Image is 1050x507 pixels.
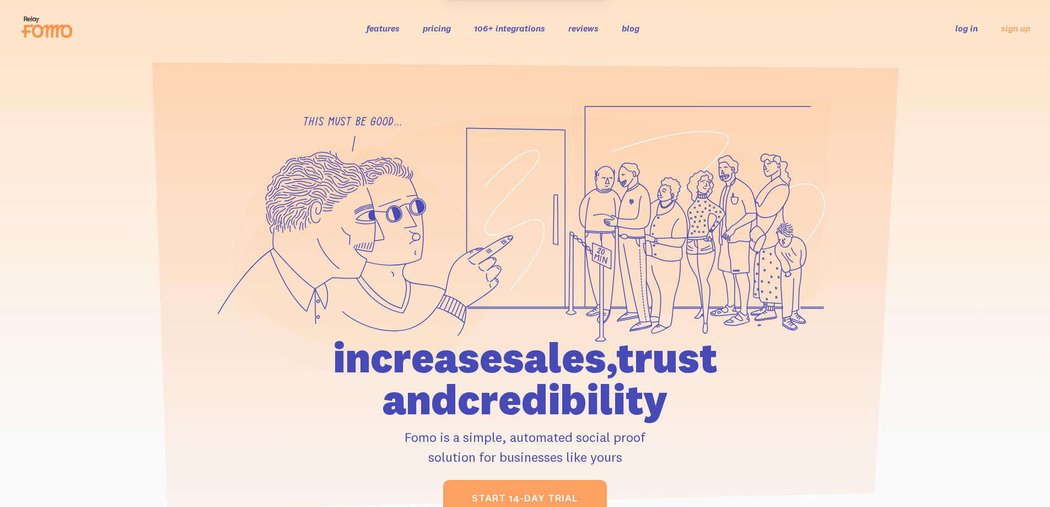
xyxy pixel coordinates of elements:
a: pricing [423,23,451,34]
a: features [367,23,400,34]
a: sign up [1001,23,1030,34]
p: Fomo is a simple, automated social proof solution for businesses like yours [270,427,780,467]
h1: increase sales, trust and credibility [270,337,780,420]
a: blog [622,23,639,34]
a: log in [955,23,978,34]
a: reviews [568,23,599,34]
a: 106+ integrations [474,23,545,34]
